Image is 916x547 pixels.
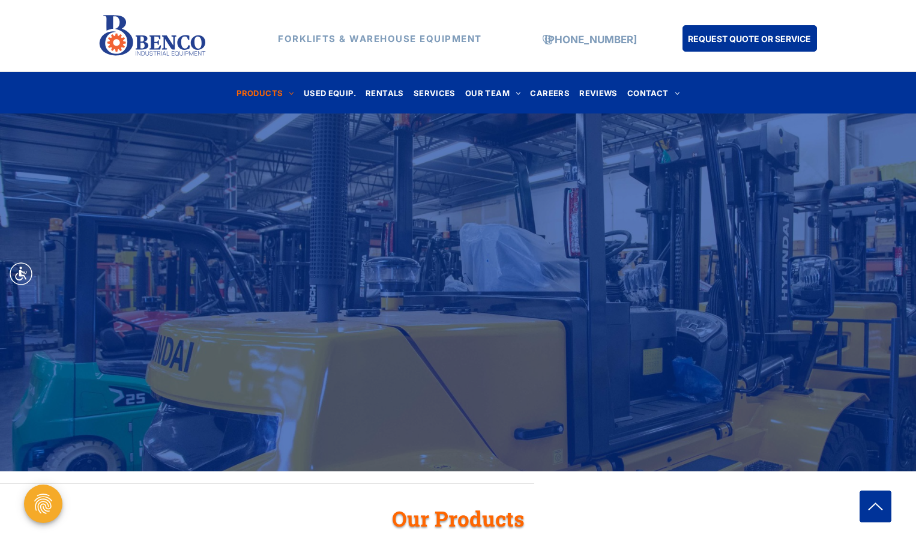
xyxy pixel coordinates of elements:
[392,504,525,532] span: Our Products
[409,85,460,101] a: SERVICES
[622,85,684,101] a: CONTACT
[299,85,361,101] a: USED EQUIP.
[688,28,811,50] span: REQUEST QUOTE OR SERVICE
[682,25,817,52] a: REQUEST QUOTE OR SERVICE
[232,85,299,101] a: PRODUCTS
[544,34,637,46] a: [PHONE_NUMBER]
[574,85,622,101] a: REVIEWS
[460,85,526,101] a: OUR TEAM
[525,85,574,101] a: CAREERS
[278,33,482,44] strong: FORKLIFTS & WAREHOUSE EQUIPMENT
[361,85,409,101] a: RENTALS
